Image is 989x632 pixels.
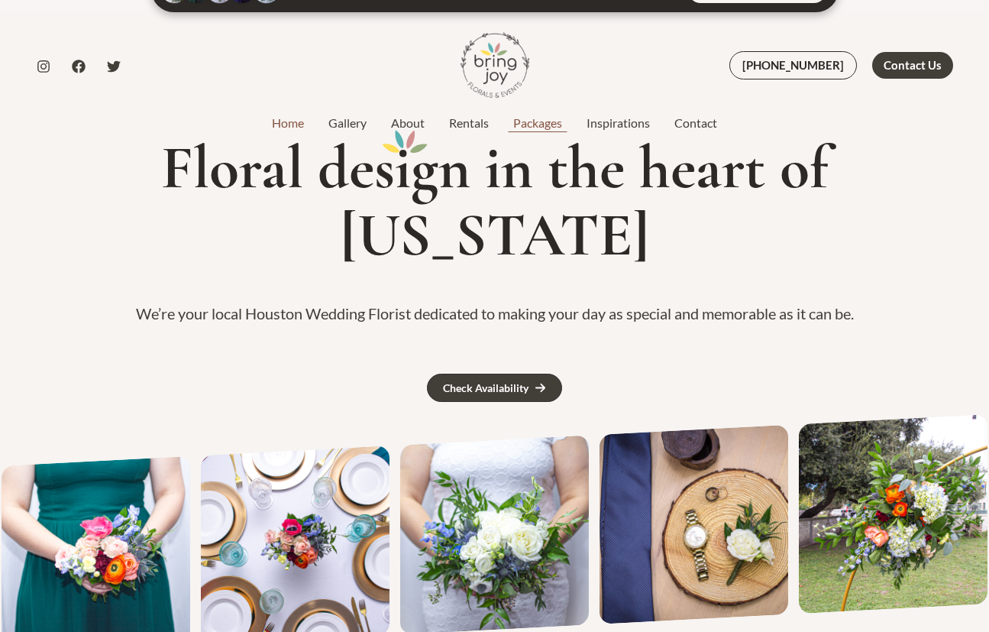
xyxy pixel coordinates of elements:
[107,60,121,73] a: Twitter
[872,52,953,79] a: Contact Us
[316,114,379,132] a: Gallery
[461,31,529,99] img: Bring Joy
[72,60,86,73] a: Facebook
[18,300,971,328] p: We’re your local Houston Wedding Florist dedicated to making your day as special and memorable as...
[37,60,50,73] a: Instagram
[574,114,662,132] a: Inspirations
[662,114,729,132] a: Contact
[260,112,729,135] nav: Site Navigation
[427,374,562,402] a: Check Availability
[395,135,411,202] mark: i
[729,51,857,79] a: [PHONE_NUMBER]
[260,114,316,132] a: Home
[437,114,501,132] a: Rentals
[501,114,574,132] a: Packages
[379,114,437,132] a: About
[18,135,971,269] h1: Floral des gn in the heart of [US_STATE]
[443,383,528,394] div: Check Availability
